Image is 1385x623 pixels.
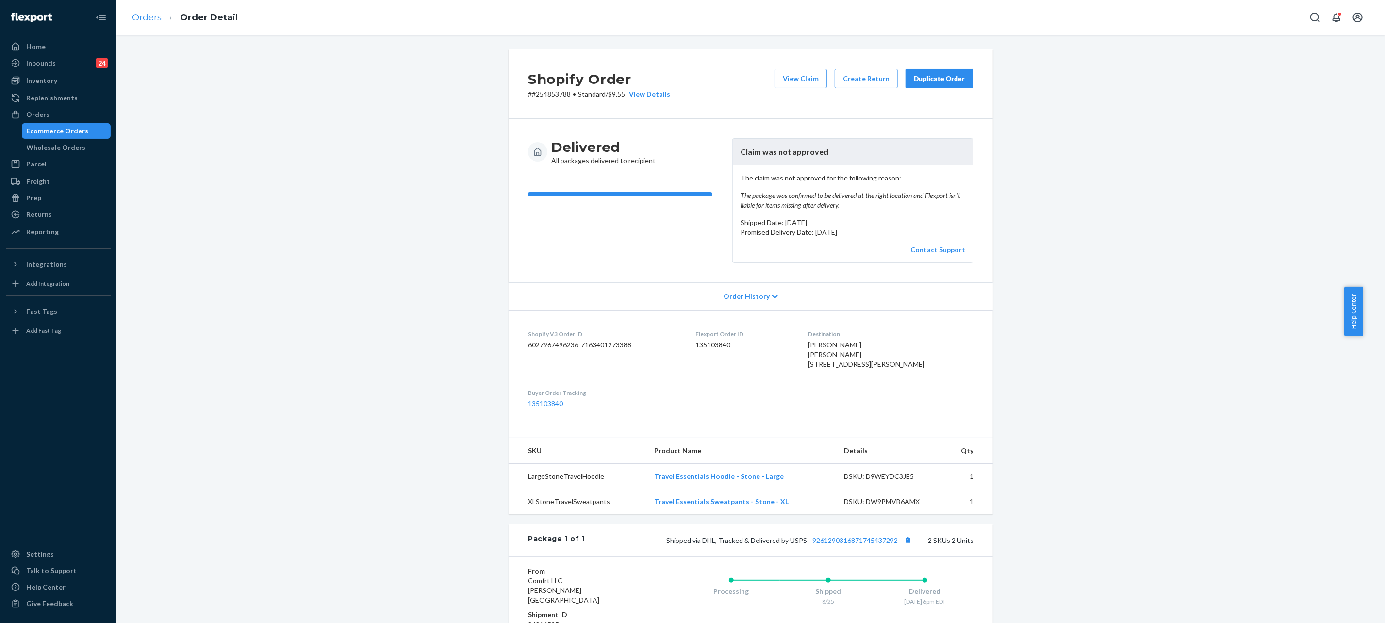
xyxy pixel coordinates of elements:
[26,260,67,269] div: Integrations
[724,292,770,301] span: Order History
[6,190,111,206] a: Prep
[696,340,793,350] dd: 135103840
[132,12,162,23] a: Orders
[6,55,111,71] a: Inbounds24
[942,464,993,490] td: 1
[528,389,680,397] dt: Buyer Order Tracking
[6,107,111,122] a: Orders
[26,177,50,186] div: Freight
[528,610,644,620] dt: Shipment ID
[6,90,111,106] a: Replenishments
[1348,8,1368,27] button: Open account menu
[6,257,111,272] button: Integrations
[528,89,670,99] p: # #254853788 / $9.55
[26,599,73,608] div: Give Feedback
[6,276,111,292] a: Add Integration
[696,330,793,338] dt: Flexport Order ID
[528,576,599,604] span: Comfrt LLC [PERSON_NAME][GEOGRAPHIC_DATA]
[741,218,965,228] p: Shipped Date: [DATE]
[528,566,644,576] dt: From
[910,246,965,254] a: Contact Support
[6,304,111,319] button: Fast Tags
[124,3,246,32] ol: breadcrumbs
[27,143,86,152] div: Wholesale Orders
[26,327,61,335] div: Add Fast Tag
[1344,287,1363,336] button: Help Center
[96,58,108,68] div: 24
[836,438,943,464] th: Details
[942,438,993,464] th: Qty
[91,8,111,27] button: Close Navigation
[509,464,646,490] td: LargeStoneTravelHoodie
[26,193,41,203] div: Prep
[6,579,111,595] a: Help Center
[180,12,238,23] a: Order Detail
[26,549,54,559] div: Settings
[585,534,973,546] div: 2 SKUs 2 Units
[11,13,52,22] img: Flexport logo
[812,536,898,544] a: 9261290316871745437292
[509,489,646,514] td: XLStoneTravelSweatpants
[22,123,111,139] a: Ecommerce Orders
[528,399,563,408] a: 135103840
[835,69,898,88] button: Create Return
[733,139,973,165] header: Claim was not approved
[6,207,111,222] a: Returns
[6,546,111,562] a: Settings
[551,138,656,165] div: All packages delivered to recipient
[683,587,780,596] div: Processing
[741,228,965,237] p: Promised Delivery Date: [DATE]
[780,597,877,606] div: 8/25
[6,39,111,54] a: Home
[528,330,680,338] dt: Shopify V3 Order ID
[26,58,56,68] div: Inbounds
[578,90,606,98] span: Standard
[26,582,66,592] div: Help Center
[6,174,111,189] a: Freight
[942,489,993,514] td: 1
[26,110,49,119] div: Orders
[6,156,111,172] a: Parcel
[26,307,57,316] div: Fast Tags
[22,140,111,155] a: Wholesale Orders
[808,330,973,338] dt: Destination
[6,563,111,578] a: Talk to Support
[902,534,914,546] button: Copy tracking number
[528,534,585,546] div: Package 1 of 1
[1327,8,1346,27] button: Open notifications
[26,279,69,288] div: Add Integration
[741,191,965,210] em: The package was confirmed to be delivered at the right location and Flexport isn't liable for ite...
[775,69,827,88] button: View Claim
[914,74,965,83] div: Duplicate Order
[1305,8,1325,27] button: Open Search Box
[876,597,973,606] div: [DATE] 6pm EDT
[646,438,836,464] th: Product Name
[27,126,89,136] div: Ecommerce Orders
[551,138,656,156] h3: Delivered
[6,224,111,240] a: Reporting
[808,341,924,368] span: [PERSON_NAME] [PERSON_NAME] [STREET_ADDRESS][PERSON_NAME]
[844,472,935,481] div: DSKU: D9WEYDC3JE5
[26,76,57,85] div: Inventory
[573,90,576,98] span: •
[6,596,111,611] button: Give Feedback
[26,227,59,237] div: Reporting
[509,438,646,464] th: SKU
[654,472,784,480] a: Travel Essentials Hoodie - Stone - Large
[26,159,47,169] div: Parcel
[741,173,965,210] p: The claim was not approved for the following reason:
[6,73,111,88] a: Inventory
[26,93,78,103] div: Replenishments
[26,210,52,219] div: Returns
[528,69,670,89] h2: Shopify Order
[844,497,935,507] div: DSKU: DW9PMVB6AMX
[625,89,670,99] button: View Details
[906,69,973,88] button: Duplicate Order
[528,340,680,350] dd: 6027967496236-7163401273388
[876,587,973,596] div: Delivered
[26,566,77,575] div: Talk to Support
[6,323,111,339] a: Add Fast Tag
[26,42,46,51] div: Home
